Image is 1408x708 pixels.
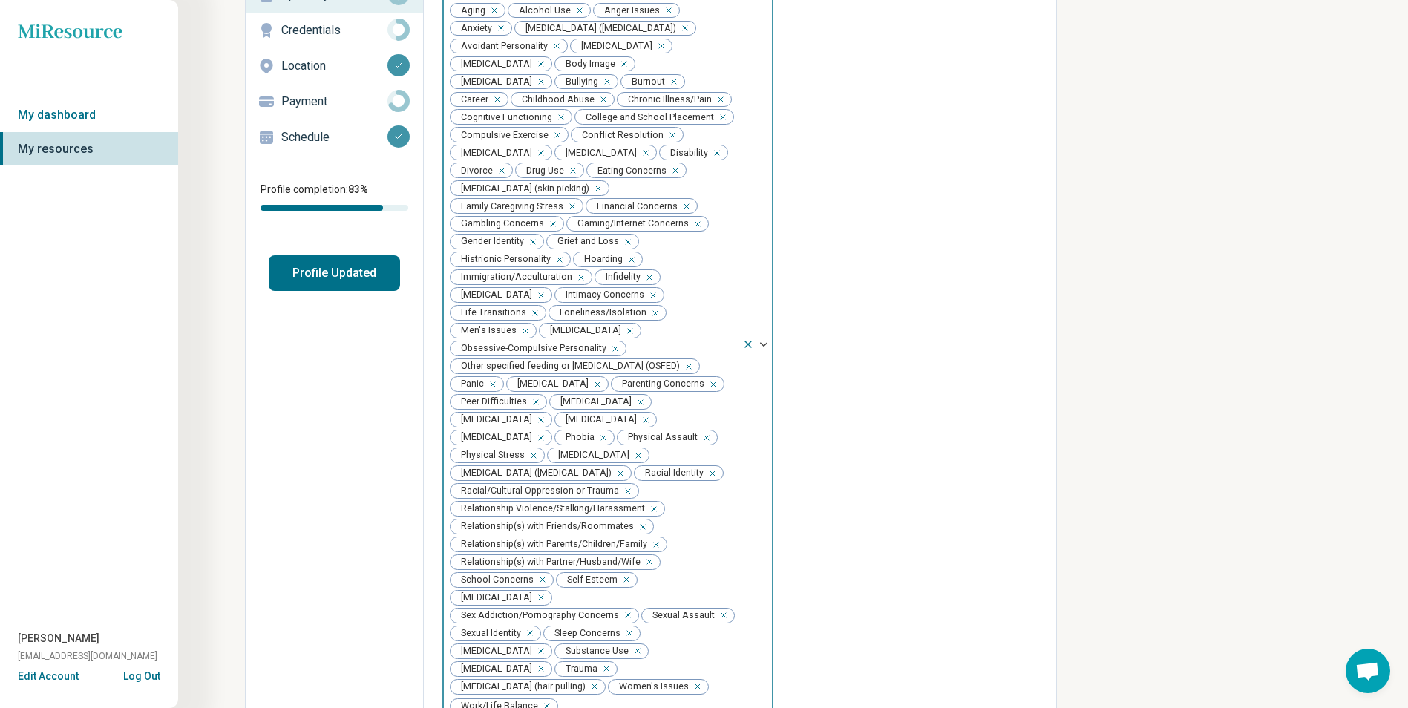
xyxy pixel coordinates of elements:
a: Location [246,48,423,84]
span: Divorce [451,163,497,177]
span: Physical Assault [618,430,702,445]
span: [MEDICAL_DATA] [451,145,537,160]
span: Racial/Cultural Oppression or Trauma [451,484,623,498]
p: Payment [281,93,387,111]
span: [MEDICAL_DATA] [451,57,537,71]
span: Alcohol Use [508,4,575,18]
span: [MEDICAL_DATA] ([MEDICAL_DATA]) [515,22,681,36]
a: Payment [246,84,423,119]
span: [MEDICAL_DATA] (skin picking) [451,181,594,195]
a: Schedule [246,119,423,155]
span: [MEDICAL_DATA] [451,644,537,658]
span: Gaming/Internet Concerns [567,217,693,231]
span: Career [451,93,493,107]
span: Substance Use [555,644,633,658]
span: Conflict Resolution [572,128,668,142]
span: Eating Concerns [587,163,671,177]
span: School Concerns [451,573,538,587]
span: Anger Issues [594,4,664,18]
div: Profile completion: [246,173,423,220]
span: Loneliness/Isolation [549,306,651,320]
span: [EMAIL_ADDRESS][DOMAIN_NAME] [18,649,157,663]
span: Sexual Assault [642,609,719,623]
span: Relationship(s) with Parents/Children/Family [451,537,652,551]
span: Sleep Concerns [544,626,625,640]
span: [MEDICAL_DATA] [548,448,634,462]
span: [MEDICAL_DATA] [451,662,537,676]
span: Avoidant Personality [451,39,552,53]
button: Profile Updated [269,255,400,291]
a: Credentials [246,13,423,48]
span: [MEDICAL_DATA] [451,591,537,605]
span: Burnout [621,75,669,89]
div: Profile completion [261,205,408,211]
button: Edit Account [18,669,79,684]
span: Parenting Concerns [612,377,709,391]
span: [MEDICAL_DATA] [451,430,537,445]
span: [MEDICAL_DATA] [571,39,657,53]
span: [MEDICAL_DATA] [555,413,641,427]
span: Gambling Concerns [451,217,549,231]
span: Family Caregiving Stress [451,199,568,213]
span: Men's Issues [451,324,521,338]
span: Cognitive Functioning [451,110,557,124]
span: Histrionic Personality [451,252,555,266]
span: [PERSON_NAME] [18,631,99,646]
span: Infidelity [595,270,645,284]
span: Relationship(s) with Partner/Husband/Wife [451,555,645,569]
span: Panic [451,377,488,391]
span: [MEDICAL_DATA] [451,413,537,427]
span: [MEDICAL_DATA] [555,145,641,160]
span: Sex Addiction/Pornography Concerns [451,609,623,623]
span: Relationship Violence/Stalking/Harassment [451,502,649,516]
span: Aging [451,4,490,18]
span: Gender Identity [451,235,528,249]
span: Self-Esteem [557,573,622,587]
span: Life Transitions [451,306,531,320]
span: Drug Use [516,163,569,177]
span: Bullying [555,75,603,89]
span: Body Image [555,57,620,71]
span: Intimacy Concerns [555,288,649,302]
span: [MEDICAL_DATA] [550,395,636,409]
span: 83 % [348,183,368,195]
div: Open chat [1346,649,1390,693]
span: Compulsive Exercise [451,128,553,142]
span: Sexual Identity [451,626,525,640]
span: Financial Concerns [586,199,682,213]
span: Obsessive-Compulsive Personality [451,341,611,355]
span: Racial Identity [635,466,708,480]
span: Immigration/Acculturation [451,270,577,284]
p: Location [281,57,387,75]
span: Physical Stress [451,448,529,462]
span: Relationship(s) with Friends/Roommates [451,519,638,534]
span: Anxiety [451,22,497,36]
span: [MEDICAL_DATA] [451,288,537,302]
span: Other specified feeding or [MEDICAL_DATA] (OSFED) [451,359,684,373]
p: Schedule [281,128,387,146]
span: Trauma [555,662,602,676]
span: Grief and Loss [547,235,623,249]
span: [MEDICAL_DATA] ([MEDICAL_DATA]) [451,466,616,480]
span: Peer Difficulties [451,395,531,409]
span: [MEDICAL_DATA] (hair pulling) [451,680,590,694]
span: Childhood Abuse [511,93,599,107]
p: Credentials [281,22,387,39]
span: [MEDICAL_DATA] [507,377,593,391]
span: Women's Issues [609,680,693,694]
span: [MEDICAL_DATA] [540,324,626,338]
span: Phobia [555,430,599,445]
span: Disability [660,145,713,160]
button: Log Out [123,669,160,681]
span: Hoarding [574,252,627,266]
span: College and School Placement [575,110,718,124]
span: [MEDICAL_DATA] [451,75,537,89]
span: Chronic Illness/Pain [618,93,716,107]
